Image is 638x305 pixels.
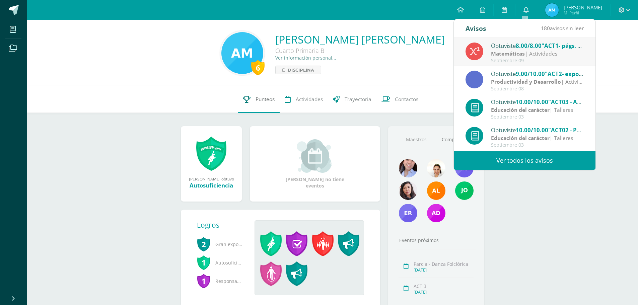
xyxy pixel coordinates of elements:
a: Ver todos los avisos [454,151,595,170]
div: ACT 3 [414,283,474,289]
img: 0d00219d12464e0694699ae6cfa14be8.png [545,3,559,17]
div: [DATE] [414,289,474,295]
div: Autosuficiencia [188,181,235,189]
a: Punteos [238,86,280,113]
span: 180 [541,24,550,32]
a: Actividades [280,86,328,113]
div: Obtuviste en [491,69,584,78]
span: 10.00/10.00 [516,126,548,134]
div: Septiembre 03 [491,114,584,120]
img: 460759890ffa2989b34c7fbce31da318.png [427,159,445,177]
div: [PERSON_NAME] no tiene eventos [282,139,349,189]
span: Responsabilidad [197,272,244,290]
span: "ACT1- págs. 42 y 43" [542,42,599,50]
img: 0cf02b737582921a2c60d4ca3222e407.png [399,181,417,200]
div: | Actividades [491,50,584,58]
span: 9.00/10.00 [516,70,545,78]
a: Maestros [397,131,436,148]
span: Trayectoria [345,96,371,103]
span: Punteos [256,96,275,103]
div: Septiembre 08 [491,86,584,92]
div: Septiembre 09 [491,58,584,64]
img: d015825c49c7989f71d1fd9a85bb1a15.png [427,181,445,200]
span: 10.00/10.00 [516,98,548,106]
span: [PERSON_NAME] [564,4,602,11]
span: 1 [197,273,210,289]
div: Obtuviste en [491,126,584,134]
strong: Educación del carácter [491,134,550,142]
div: Obtuviste en [491,97,584,106]
span: Gran expositor [197,235,244,253]
strong: Productividad y Desarrollo [491,78,561,85]
strong: Educación del carácter [491,106,550,113]
a: Compañeros [436,131,476,148]
span: "ACT02 - Perspectiva" [548,126,609,134]
a: Contactos [376,86,423,113]
span: Mi Perfil [564,10,602,16]
span: Contactos [395,96,418,103]
img: ce7b1fad9df6bfa4ba45148ffa7b4bd4.png [221,32,263,74]
img: 5b8d7d9bbaffbb1a03aab001d6a9fc01.png [427,204,445,222]
div: Parcial- Danza Folclórica [414,261,474,267]
img: 3b51858fa93919ca30eb1aad2d2e7161.png [399,204,417,222]
div: Cuarto Primaria B [275,47,445,55]
div: [PERSON_NAME] obtuvo [188,176,235,181]
img: 80dc55f04c64c27a401bb1e172e25455.png [455,181,474,200]
span: Actividades [296,96,323,103]
div: Eventos próximos [397,237,476,243]
div: Logros [197,220,249,230]
span: Disciplina [288,66,314,74]
a: Trayectoria [328,86,376,113]
span: Autosuficiencia [197,253,244,272]
div: [DATE] [414,267,474,273]
img: event_small.png [297,139,333,173]
img: 004b7dab916a732919bc4526a90f0e0d.png [399,159,417,177]
span: 2 [197,236,210,252]
div: Avisos [466,19,486,37]
span: 1 [197,255,210,270]
a: [PERSON_NAME] [PERSON_NAME] [275,32,445,47]
strong: Matemáticas [491,50,525,57]
span: avisos sin leer [541,24,584,32]
div: | Talleres [491,106,584,114]
div: Septiembre 03 [491,142,584,148]
a: Disciplina [275,66,321,74]
div: Obtuviste en [491,41,584,50]
div: | Talleres [491,134,584,142]
a: Ver información personal... [275,55,336,61]
span: 8.00/8.00 [516,42,542,50]
div: 6 [251,60,265,75]
div: | Actividades [491,78,584,86]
